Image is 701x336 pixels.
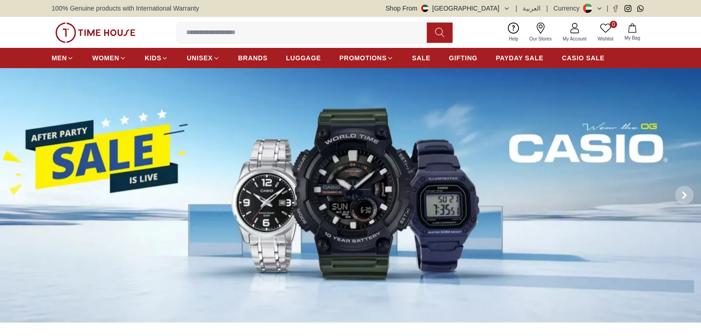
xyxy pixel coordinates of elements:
span: LUGGAGE [286,53,321,63]
button: العربية [523,4,541,13]
span: SALE [412,53,430,63]
a: UNISEX [187,50,219,66]
span: CASIO SALE [562,53,605,63]
span: PAYDAY SALE [496,53,543,63]
span: MEN [52,53,67,63]
span: KIDS [145,53,161,63]
a: 0Wishlist [592,21,619,44]
img: United Arab Emirates [421,5,429,12]
span: My Account [559,35,590,42]
a: BRANDS [238,50,268,66]
a: Whatsapp [637,5,644,12]
span: GIFTING [449,53,477,63]
a: Our Stores [524,21,557,44]
span: | [516,4,518,13]
span: PROMOTIONS [339,53,387,63]
a: SALE [412,50,430,66]
a: CASIO SALE [562,50,605,66]
div: Currency [554,4,583,13]
span: Our Stores [526,35,555,42]
span: My Bag [621,35,644,41]
span: | [607,4,608,13]
img: ... [55,23,135,43]
span: UNISEX [187,53,212,63]
a: PAYDAY SALE [496,50,543,66]
a: Facebook [612,5,619,12]
span: 0 [610,21,617,28]
span: Help [505,35,522,42]
a: Help [503,21,524,44]
button: My Bag [619,22,646,43]
span: | [546,4,548,13]
a: MEN [52,50,74,66]
span: Wishlist [594,35,617,42]
span: BRANDS [238,53,268,63]
a: PROMOTIONS [339,50,394,66]
a: GIFTING [449,50,477,66]
a: Instagram [624,5,631,12]
a: KIDS [145,50,168,66]
span: 100% Genuine products with International Warranty [52,4,199,13]
span: WOMEN [92,53,119,63]
button: Shop From[GEOGRAPHIC_DATA] [386,4,510,13]
a: WOMEN [92,50,126,66]
a: LUGGAGE [286,50,321,66]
